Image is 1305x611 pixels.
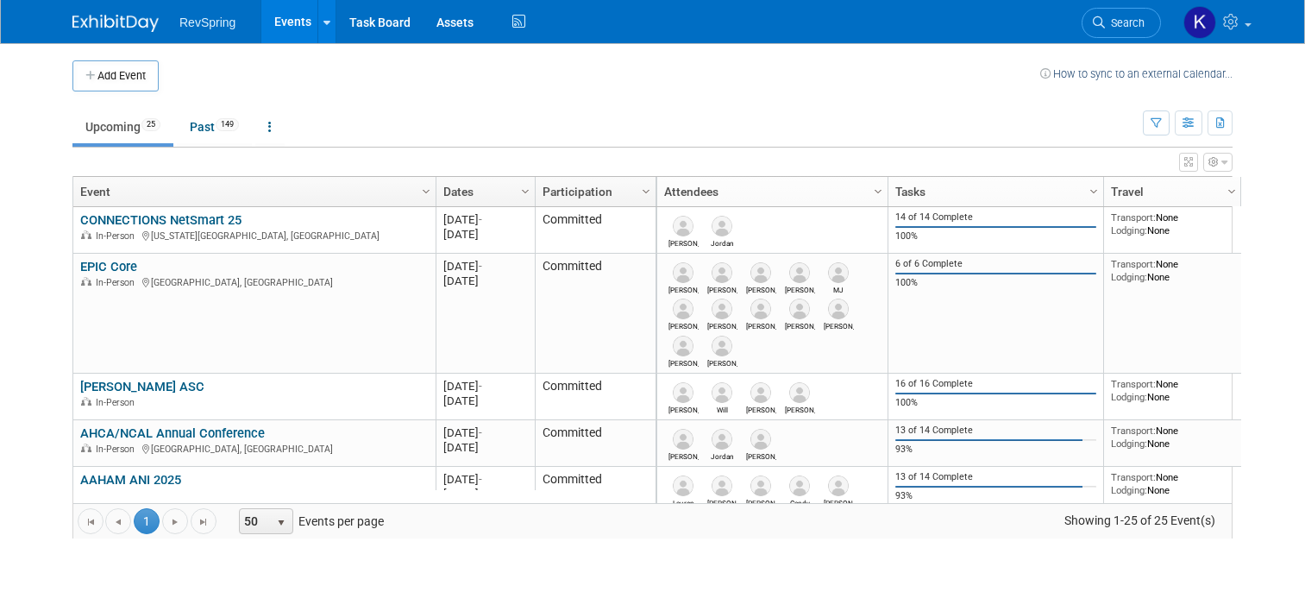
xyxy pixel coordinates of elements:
div: 6 of 6 Complete [895,258,1097,270]
span: In-Person [96,444,140,455]
img: Lauren Gerber [673,476,693,496]
div: [US_STATE][GEOGRAPHIC_DATA], [GEOGRAPHIC_DATA] [80,228,428,243]
span: Events per page [217,508,401,534]
td: Committed [535,420,656,467]
span: - [479,380,482,393]
td: Committed [535,254,656,374]
span: Go to the last page [197,515,210,529]
td: Committed [535,374,656,420]
div: MJ Valeri [824,283,854,294]
a: Upcoming25 [72,110,173,143]
span: - [479,473,482,486]
div: Eric Langlee [668,236,699,248]
img: Nick Nunez [789,262,810,283]
div: James (Jim) Hosty [668,403,699,414]
a: Travel [1111,177,1230,206]
span: Lodging: [1111,438,1147,450]
img: Jeff Buschow [673,299,693,319]
div: 100% [895,397,1097,409]
div: 93% [895,490,1097,502]
div: Chad Zingler [746,496,776,507]
img: James (Jim) Hosty [673,382,693,403]
img: Monica Agate [828,299,849,319]
img: Matthew Radley [750,429,771,450]
span: Transport: [1111,211,1156,224]
span: Column Settings [518,185,532,198]
div: Eric Langlee [668,450,699,461]
div: None None [1111,258,1235,283]
img: Patrick Kimpler [712,476,732,496]
img: ExhibitDay [72,15,159,32]
div: 100% [895,277,1097,289]
a: Tasks [895,177,1092,206]
span: 1 [134,508,160,534]
div: Jeff Buschow [668,319,699,331]
span: Go to the first page [84,515,97,529]
span: Transport: [1111,425,1156,437]
div: Kennon Askew [707,283,737,294]
span: Column Settings [419,185,433,198]
a: Go to the previous page [105,508,131,534]
a: Go to the last page [191,508,216,534]
span: Lodging: [1111,484,1147,496]
img: Scott Cyliax [712,299,732,319]
img: Kennon Askew [712,262,732,283]
span: Transport: [1111,378,1156,390]
div: None None [1111,378,1235,403]
span: Showing 1-25 of 25 Event(s) [1049,508,1232,532]
div: Jennifer Hartzler [746,319,776,331]
a: [PERSON_NAME] ASC [80,379,204,394]
img: Jordan Sota [712,429,732,450]
div: [DATE] [443,227,527,242]
a: Go to the first page [78,508,104,534]
img: In-Person Event [81,397,91,406]
div: Adam Sanborn [785,403,815,414]
div: None None [1111,471,1235,496]
div: 93% [895,444,1097,456]
div: 100% [895,230,1097,243]
span: Transport: [1111,258,1156,270]
div: [DATE] [443,212,527,227]
div: Christopher Schafer [707,356,737,368]
div: Nick Nunez [785,283,815,294]
a: AAHAM ANI 2025 [80,472,181,488]
span: - [479,426,482,439]
span: Column Settings [1087,185,1101,198]
img: Adam Sanborn [789,382,810,403]
a: Column Settings [637,177,656,203]
img: Jordan Sota [712,216,732,236]
button: Add Event [72,60,159,91]
a: Column Settings [517,177,536,203]
a: Search [1082,8,1161,38]
div: Nicole Rogas [746,283,776,294]
span: 25 [141,118,160,131]
img: MJ Valeri [828,262,849,283]
img: Eric Langlee [673,216,693,236]
div: [DATE] [443,472,527,487]
div: Kim Scigliano [824,496,854,507]
div: Will Spears [707,403,737,414]
span: Go to the next page [168,515,182,529]
a: AHCA/NCAL Annual Conference [80,425,265,441]
img: In-Person Event [81,444,91,452]
div: [DATE] [443,440,527,455]
div: Monica Agate [824,319,854,331]
span: Transport: [1111,471,1156,483]
div: Casey Williams [668,283,699,294]
span: In-Person [96,230,140,242]
span: Column Settings [639,185,653,198]
div: David McCullough [785,319,815,331]
td: Committed [535,467,656,513]
div: 13 of 14 Complete [895,425,1097,437]
a: Event [80,177,424,206]
span: In-Person [96,277,140,288]
div: [GEOGRAPHIC_DATA], [GEOGRAPHIC_DATA] [80,488,428,502]
span: Lodging: [1111,224,1147,236]
div: None None [1111,211,1235,236]
span: Lodging: [1111,271,1147,283]
div: 13 of 14 Complete [895,471,1097,483]
td: Committed [535,207,656,254]
span: In-Person [96,397,140,408]
span: - [479,260,482,273]
img: Candy Edie [789,476,810,496]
